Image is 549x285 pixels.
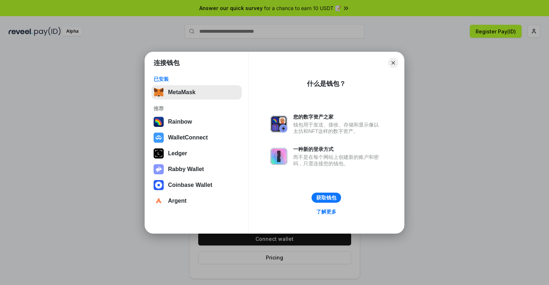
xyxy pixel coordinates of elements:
button: Close [388,58,398,68]
div: 钱包用于发送、接收、存储和显示像以太坊和NFT这样的数字资产。 [293,121,382,134]
div: Argent [168,198,187,204]
div: Coinbase Wallet [168,182,212,188]
div: Ledger [168,150,187,157]
button: Ledger [151,146,242,161]
div: 而不是在每个网站上创建新的账户和密码，只需连接您的钱包。 [293,154,382,167]
button: Argent [151,194,242,208]
button: 获取钱包 [312,193,341,203]
div: WalletConnect [168,134,208,141]
button: WalletConnect [151,130,242,145]
div: 已安装 [154,76,240,82]
div: Rabby Wallet [168,166,204,173]
img: svg+xml,%3Csvg%20width%3D%2228%22%20height%3D%2228%22%20viewBox%3D%220%200%2028%2028%22%20fill%3D... [154,180,164,190]
img: svg+xml,%3Csvg%20xmlns%3D%22http%3A%2F%2Fwww.w3.org%2F2000%2Fsvg%22%20fill%3D%22none%22%20viewBox... [270,115,287,133]
img: svg+xml,%3Csvg%20width%3D%22120%22%20height%3D%22120%22%20viewBox%3D%220%200%20120%20120%22%20fil... [154,117,164,127]
div: 获取钱包 [316,194,336,201]
img: svg+xml,%3Csvg%20xmlns%3D%22http%3A%2F%2Fwww.w3.org%2F2000%2Fsvg%22%20width%3D%2228%22%20height%3... [154,148,164,158]
button: Coinbase Wallet [151,178,242,192]
div: 什么是钱包？ [307,79,346,88]
img: svg+xml,%3Csvg%20fill%3D%22none%22%20height%3D%2233%22%20viewBox%3D%220%200%2035%2033%22%20width%... [154,87,164,97]
a: 了解更多 [312,207,341,216]
img: svg+xml,%3Csvg%20xmlns%3D%22http%3A%2F%2Fwww.w3.org%2F2000%2Fsvg%22%20fill%3D%22none%22%20viewBox... [270,148,287,165]
button: MetaMask [151,85,242,100]
button: Rabby Wallet [151,162,242,176]
button: Rainbow [151,115,242,129]
div: 您的数字资产之家 [293,114,382,120]
div: 一种新的登录方式 [293,146,382,152]
img: svg+xml,%3Csvg%20width%3D%2228%22%20height%3D%2228%22%20viewBox%3D%220%200%2028%2028%22%20fill%3D... [154,196,164,206]
div: 了解更多 [316,208,336,215]
div: 推荐 [154,105,240,112]
img: svg+xml,%3Csvg%20xmlns%3D%22http%3A%2F%2Fwww.w3.org%2F2000%2Fsvg%22%20fill%3D%22none%22%20viewBox... [154,164,164,174]
img: svg+xml,%3Csvg%20width%3D%2228%22%20height%3D%2228%22%20viewBox%3D%220%200%2028%2028%22%20fill%3D... [154,133,164,143]
div: Rainbow [168,119,192,125]
h1: 连接钱包 [154,59,180,67]
div: MetaMask [168,89,195,96]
